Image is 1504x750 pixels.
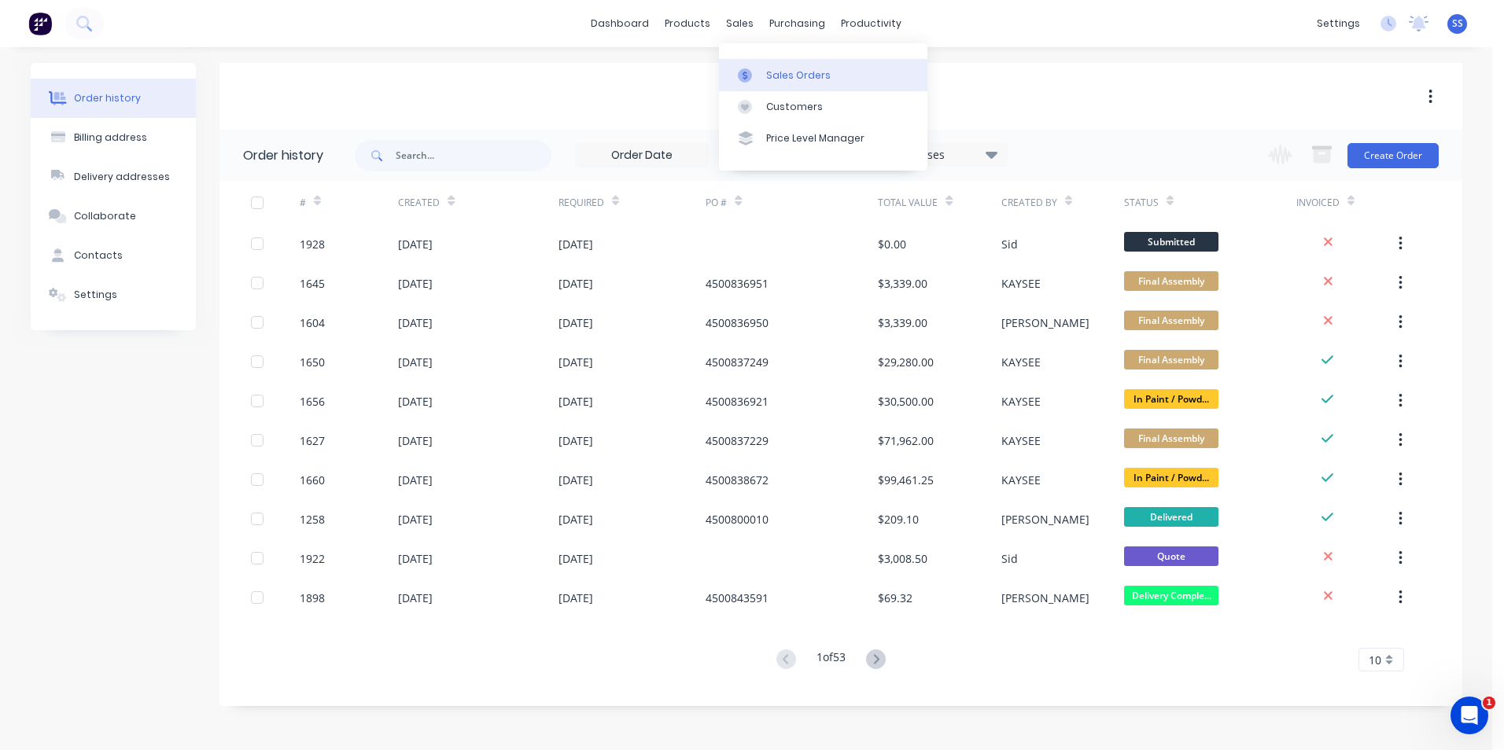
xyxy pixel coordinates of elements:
div: 1928 [300,236,325,252]
div: 4500836951 [706,275,769,292]
div: 1627 [300,432,325,449]
button: Settings [31,275,196,314]
div: [DATE] [398,550,433,567]
div: $209.10 [878,511,919,528]
div: [DATE] [398,314,433,331]
div: [DATE] [558,432,593,449]
button: Create Order [1347,143,1439,168]
button: Order history [31,79,196,118]
a: dashboard [583,12,657,35]
div: [DATE] [558,590,593,606]
span: 10 [1369,652,1381,668]
div: [DATE] [558,393,593,410]
div: [DATE] [398,236,433,252]
div: Total Value [878,181,1001,224]
div: Collaborate [74,209,136,223]
div: Contacts [74,248,123,263]
div: Delivery addresses [74,170,170,184]
div: # [300,196,306,210]
input: Search... [396,140,551,171]
div: Settings [74,288,117,302]
div: 4500837229 [706,432,769,449]
div: 4500836950 [706,314,769,331]
div: [DATE] [558,550,593,567]
div: Total Value [878,196,938,210]
span: Submitted [1124,232,1218,252]
div: 27 Statuses [875,146,1007,164]
div: [DATE] [398,354,433,370]
span: Final Assembly [1124,428,1218,448]
div: Required [558,181,706,224]
div: 4500800010 [706,511,769,528]
div: KAYSEE [1001,472,1041,488]
div: # [300,181,398,224]
div: settings [1309,12,1368,35]
div: $29,280.00 [878,354,934,370]
div: Customers [766,100,823,114]
div: 1604 [300,314,325,331]
div: $30,500.00 [878,393,934,410]
button: Contacts [31,236,196,275]
button: Delivery addresses [31,157,196,197]
div: 1258 [300,511,325,528]
span: SS [1452,17,1463,31]
div: [PERSON_NAME] [1001,314,1089,331]
span: In Paint / Powd... [1124,389,1218,409]
div: productivity [833,12,909,35]
div: 1898 [300,590,325,606]
div: KAYSEE [1001,432,1041,449]
div: [DATE] [398,590,433,606]
input: Order Date [576,144,708,167]
div: Status [1124,196,1159,210]
div: PO # [706,181,878,224]
div: [DATE] [398,432,433,449]
div: 4500843591 [706,590,769,606]
div: [DATE] [558,314,593,331]
div: Order history [243,146,323,165]
span: Final Assembly [1124,311,1218,330]
div: $3,008.50 [878,550,927,567]
div: [DATE] [558,472,593,488]
span: Quote [1124,546,1218,566]
div: $0.00 [878,236,906,252]
div: Sid [1001,236,1018,252]
div: products [657,12,718,35]
div: 1650 [300,354,325,370]
div: [DATE] [558,236,593,252]
span: Final Assembly [1124,350,1218,369]
div: Order history [74,91,141,105]
div: [PERSON_NAME] [1001,511,1089,528]
div: [DATE] [398,275,433,292]
a: Customers [719,91,927,123]
div: $3,339.00 [878,275,927,292]
div: Required [558,196,604,210]
div: KAYSEE [1001,354,1041,370]
div: PO # [706,196,727,210]
div: $3,339.00 [878,314,927,331]
div: Created [398,196,440,210]
img: Factory [28,12,52,35]
div: [DATE] [398,393,433,410]
div: $69.32 [878,590,912,606]
span: Delivered [1124,507,1218,527]
div: [DATE] [558,354,593,370]
iframe: Intercom live chat [1451,697,1488,734]
div: Sid [1001,550,1018,567]
div: 1656 [300,393,325,410]
span: Final Assembly [1124,271,1218,291]
div: 1660 [300,472,325,488]
div: Sales Orders [766,68,831,83]
div: [PERSON_NAME] [1001,590,1089,606]
div: 1922 [300,550,325,567]
div: Billing address [74,131,147,145]
div: purchasing [761,12,833,35]
button: Collaborate [31,197,196,236]
div: [DATE] [398,511,433,528]
div: Invoiced [1296,196,1340,210]
span: Delivery Comple... [1124,586,1218,605]
div: [DATE] [398,472,433,488]
span: 1 [1483,697,1495,709]
div: Price Level Manager [766,131,864,145]
div: sales [718,12,761,35]
div: 4500838672 [706,472,769,488]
